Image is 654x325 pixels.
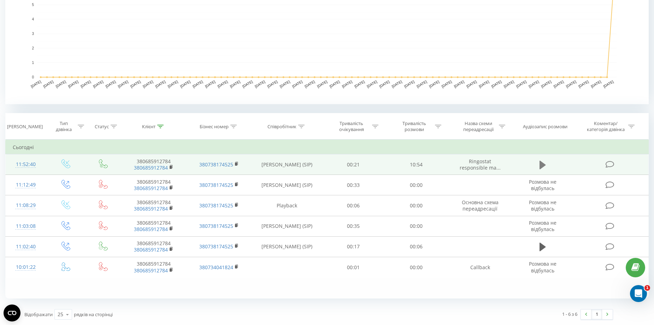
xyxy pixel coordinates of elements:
td: 00:33 [322,175,385,195]
div: Аудіозапис розмови [523,124,567,130]
text: [DATE] [341,79,353,88]
text: [DATE] [553,79,565,88]
td: 00:00 [385,175,448,195]
text: [DATE] [80,79,92,88]
text: [DATE] [429,79,440,88]
td: Callback [447,257,513,278]
td: Playback [252,195,322,216]
div: 11:52:40 [13,158,39,171]
text: [DATE] [242,79,253,88]
text: 3 [32,32,34,36]
div: Клієнт [142,124,155,130]
text: [DATE] [142,79,154,88]
td: [PERSON_NAME] (SIP) [252,236,322,257]
div: Статус [95,124,109,130]
text: [DATE] [453,79,465,88]
td: 00:00 [385,216,448,236]
text: [DATE] [217,79,229,88]
td: 380685912784 [121,195,186,216]
text: [DATE] [603,79,614,88]
text: [DATE] [67,79,79,88]
a: 380685912784 [134,164,168,171]
text: [DATE] [491,79,502,88]
td: 00:00 [385,195,448,216]
text: [DATE] [503,79,515,88]
text: [DATE] [229,79,241,88]
div: 11:12:49 [13,178,39,192]
text: 1 [32,61,34,65]
span: Розмова не відбулась [529,178,556,191]
td: Основна схема переадресації [447,195,513,216]
text: [DATE] [267,79,278,88]
text: [DATE] [179,79,191,88]
text: 2 [32,46,34,50]
td: 380685912784 [121,216,186,236]
text: [DATE] [366,79,378,88]
text: [DATE] [204,79,216,88]
text: [DATE] [291,79,303,88]
text: [DATE] [578,79,589,88]
td: 00:21 [322,154,385,175]
text: [DATE] [167,79,179,88]
text: [DATE] [590,79,602,88]
button: Open CMP widget [4,305,20,321]
span: Розмова не відбулась [529,199,556,212]
text: [DATE] [541,79,552,88]
text: [DATE] [92,79,104,88]
div: Коментар/категорія дзвінка [585,120,626,132]
text: [DATE] [379,79,390,88]
text: [DATE] [304,79,316,88]
text: 0 [32,75,34,79]
td: 00:06 [322,195,385,216]
div: [PERSON_NAME] [7,124,43,130]
a: 380738174525 [199,182,233,188]
text: [DATE] [354,79,365,88]
text: [DATE] [528,79,540,88]
text: [DATE] [316,79,328,88]
td: 380685912784 [121,236,186,257]
text: [DATE] [117,79,129,88]
text: [DATE] [279,79,291,88]
div: Назва схеми переадресації [459,120,497,132]
text: [DATE] [416,79,428,88]
span: Розмова не відбулась [529,260,556,273]
div: Тип дзвінка [52,120,76,132]
a: 380685912784 [134,185,168,191]
span: 1 [644,285,650,291]
div: Тривалість очікування [332,120,370,132]
div: 11:08:29 [13,199,39,212]
div: 25 [58,311,63,318]
text: [DATE] [391,79,403,88]
text: [DATE] [105,79,117,88]
text: [DATE] [55,79,67,88]
div: 10:01:22 [13,260,39,274]
td: 380685912784 [121,154,186,175]
text: [DATE] [155,79,166,88]
span: Розмова не відбулась [529,219,556,232]
td: [PERSON_NAME] (SIP) [252,216,322,236]
a: 380685912784 [134,205,168,212]
div: 11:03:08 [13,219,39,233]
iframe: Intercom live chat [630,285,647,302]
span: рядків на сторінці [74,311,113,318]
span: Ringostat responsible ma... [460,158,501,171]
div: Співробітник [267,124,296,130]
span: Відображати [24,311,53,318]
td: 380685912784 [121,175,186,195]
text: [DATE] [30,79,42,88]
text: [DATE] [254,79,266,88]
a: 380685912784 [134,246,168,253]
div: 1 - 6 з 6 [562,311,577,318]
td: [PERSON_NAME] (SIP) [252,175,322,195]
a: 380685912784 [134,267,168,274]
a: 380738174525 [199,223,233,229]
a: 380685912784 [134,226,168,232]
text: [DATE] [565,79,577,88]
text: [DATE] [43,79,54,88]
td: 00:01 [322,257,385,278]
td: Сьогодні [6,140,649,154]
a: 380734041824 [199,264,233,271]
text: [DATE] [466,79,477,88]
text: 4 [32,17,34,21]
a: 380738174525 [199,202,233,209]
